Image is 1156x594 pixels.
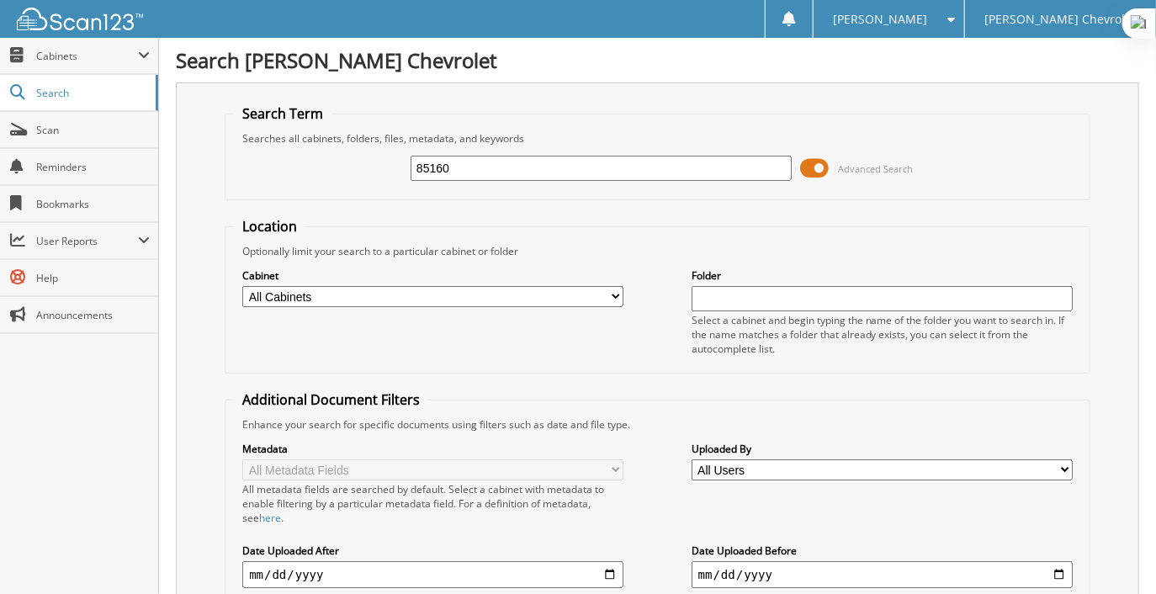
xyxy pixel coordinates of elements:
[242,561,623,588] input: start
[242,268,623,283] label: Cabinet
[17,8,143,30] img: scan123-logo-white.svg
[834,14,928,24] span: [PERSON_NAME]
[36,49,138,63] span: Cabinets
[234,417,1081,432] div: Enhance your search for specific documents using filters such as date and file type.
[234,131,1081,146] div: Searches all cabinets, folders, files, metadata, and keywords
[692,313,1073,356] div: Select a cabinet and begin typing the name of the folder you want to search in. If the name match...
[259,511,281,525] a: here
[234,217,305,236] legend: Location
[36,197,150,211] span: Bookmarks
[242,544,623,558] label: Date Uploaded After
[984,14,1136,24] span: [PERSON_NAME] Chevrolet
[692,268,1073,283] label: Folder
[234,104,331,123] legend: Search Term
[1072,513,1156,594] iframe: Chat Widget
[242,442,623,456] label: Metadata
[176,46,1139,74] h1: Search [PERSON_NAME] Chevrolet
[838,162,913,175] span: Advanced Search
[36,271,150,285] span: Help
[36,308,150,322] span: Announcements
[692,442,1073,456] label: Uploaded By
[36,160,150,174] span: Reminders
[234,244,1081,258] div: Optionally limit your search to a particular cabinet or folder
[242,482,623,525] div: All metadata fields are searched by default. Select a cabinet with metadata to enable filtering b...
[692,544,1073,558] label: Date Uploaded Before
[692,561,1073,588] input: end
[234,390,428,409] legend: Additional Document Filters
[36,234,138,248] span: User Reports
[36,86,147,100] span: Search
[36,123,150,137] span: Scan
